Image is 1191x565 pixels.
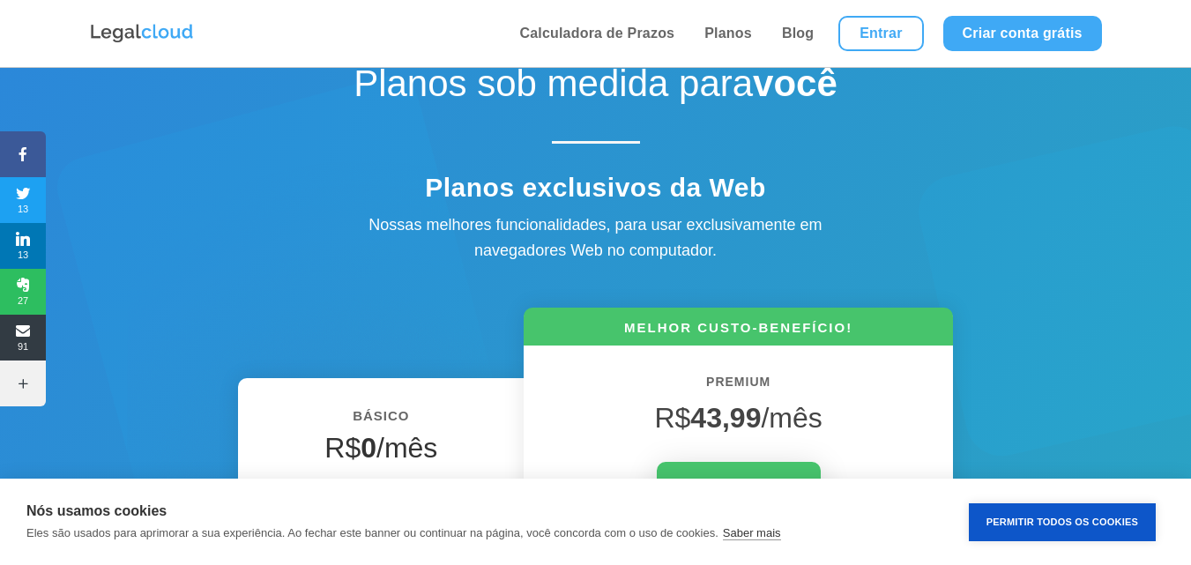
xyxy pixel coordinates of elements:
h6: MELHOR CUSTO-BENEFÍCIO! [524,318,952,346]
a: Saber mais [723,526,781,540]
a: Testar Grátis [657,462,821,509]
a: Entrar [838,16,923,51]
button: Permitir Todos os Cookies [969,503,1156,541]
strong: você [753,63,837,104]
h1: Planos sob medida para [287,62,904,115]
h4: Planos exclusivos da Web [287,172,904,212]
strong: Nós usamos cookies [26,503,167,518]
h4: R$ /mês [264,431,497,473]
strong: 0 [361,432,376,464]
img: Logo da Legalcloud [89,22,195,45]
a: Criar conta grátis [943,16,1102,51]
div: Nossas melhores funcionalidades, para usar exclusivamente em navegadores Web no computador. [331,212,860,264]
h6: BÁSICO [264,405,497,436]
h6: PREMIUM [550,372,926,402]
strong: 43,99 [690,402,761,434]
span: R$ /mês [654,402,822,434]
p: Eles são usados para aprimorar a sua experiência. Ao fechar este banner ou continuar na página, v... [26,526,718,539]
